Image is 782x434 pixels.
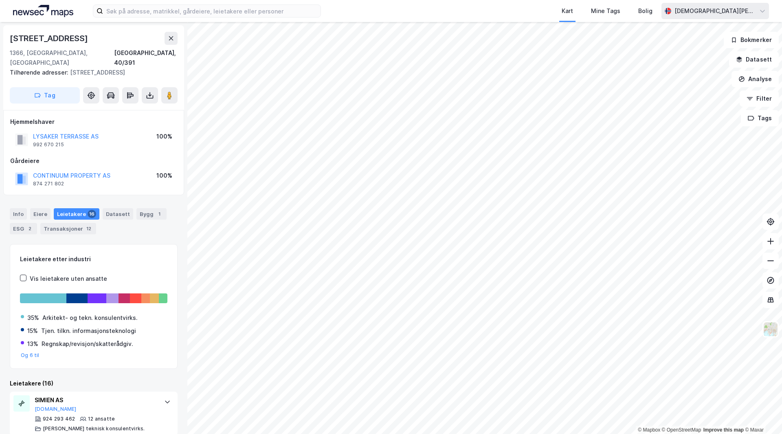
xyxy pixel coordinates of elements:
[33,141,64,148] div: 992 670 215
[103,5,321,17] input: Søk på adresse, matrikkel, gårdeiere, leietakere eller personer
[741,110,779,126] button: Tags
[43,416,75,422] div: 924 293 462
[42,313,138,323] div: Arkitekt- og tekn. konsulentvirks.
[21,352,40,359] button: Og 6 til
[10,87,80,104] button: Tag
[35,395,156,405] div: SIMIEN AS
[155,210,163,218] div: 1
[662,427,701,433] a: OpenStreetMap
[85,225,93,233] div: 12
[30,274,107,284] div: Vis leietakere uten ansatte
[156,171,172,181] div: 100%
[591,6,620,16] div: Mine Tags
[42,339,133,349] div: Regnskap/revisjon/skatterådgiv.
[88,416,115,422] div: 12 ansatte
[740,90,779,107] button: Filter
[27,313,39,323] div: 35%
[638,6,652,16] div: Bolig
[33,181,64,187] div: 874 271 802
[638,427,660,433] a: Mapbox
[674,6,756,16] div: [DEMOGRAPHIC_DATA][PERSON_NAME]
[114,48,178,68] div: [GEOGRAPHIC_DATA], 40/391
[26,225,34,233] div: 2
[724,32,779,48] button: Bokmerker
[10,379,178,388] div: Leietakere (16)
[731,71,779,87] button: Analyse
[729,51,779,68] button: Datasett
[10,223,37,234] div: ESG
[35,406,77,412] button: [DOMAIN_NAME]
[562,6,573,16] div: Kart
[10,68,171,77] div: [STREET_ADDRESS]
[10,156,177,166] div: Gårdeiere
[10,69,70,76] span: Tilhørende adresser:
[103,208,133,220] div: Datasett
[27,326,38,336] div: 15%
[54,208,99,220] div: Leietakere
[41,326,136,336] div: Tjen. tilkn. informasjonsteknologi
[88,210,96,218] div: 16
[10,48,114,68] div: 1366, [GEOGRAPHIC_DATA], [GEOGRAPHIC_DATA]
[40,223,96,234] div: Transaksjoner
[763,322,778,337] img: Z
[703,427,744,433] a: Improve this map
[741,395,782,434] iframe: Chat Widget
[10,208,27,220] div: Info
[13,5,73,17] img: logo.a4113a55bc3d86da70a041830d287a7e.svg
[156,132,172,141] div: 100%
[10,32,90,45] div: [STREET_ADDRESS]
[27,339,38,349] div: 13%
[10,117,177,127] div: Hjemmelshaver
[20,254,167,264] div: Leietakere etter industri
[43,425,145,432] div: [PERSON_NAME] teknisk konsulentvirks.
[30,208,51,220] div: Eiere
[136,208,167,220] div: Bygg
